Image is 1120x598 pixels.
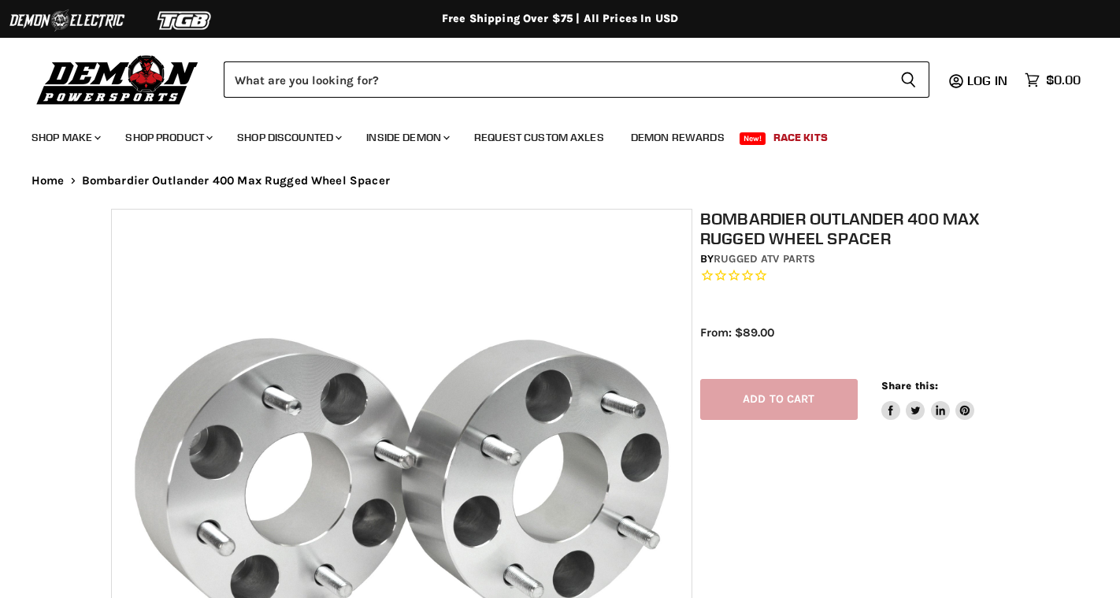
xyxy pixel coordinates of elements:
aside: Share this: [881,379,975,421]
h1: Bombardier Outlander 400 Max Rugged Wheel Spacer [700,209,1018,248]
a: Race Kits [762,121,840,154]
a: Home [32,174,65,188]
span: Log in [967,72,1007,88]
a: $0.00 [1017,69,1088,91]
a: Shop Discounted [225,121,351,154]
img: TGB Logo 2 [126,6,244,35]
a: Shop Product [113,121,222,154]
form: Product [224,61,929,98]
a: Request Custom Axles [462,121,616,154]
ul: Main menu [20,115,1077,154]
span: Share this: [881,380,938,392]
a: Log in [960,73,1017,87]
a: Rugged ATV Parts [714,252,815,266]
div: by [700,251,1018,268]
span: $0.00 [1046,72,1081,87]
a: Shop Make [20,121,110,154]
input: Search [224,61,888,98]
a: Demon Rewards [619,121,736,154]
button: Search [888,61,929,98]
a: Inside Demon [354,121,459,154]
span: Bombardier Outlander 400 Max Rugged Wheel Spacer [82,174,390,188]
span: Rated 0.0 out of 5 stars 0 reviews [700,268,1018,284]
img: Demon Powersports [32,51,204,107]
span: From: $89.00 [700,325,774,340]
span: New! [740,132,766,145]
img: Demon Electric Logo 2 [8,6,126,35]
